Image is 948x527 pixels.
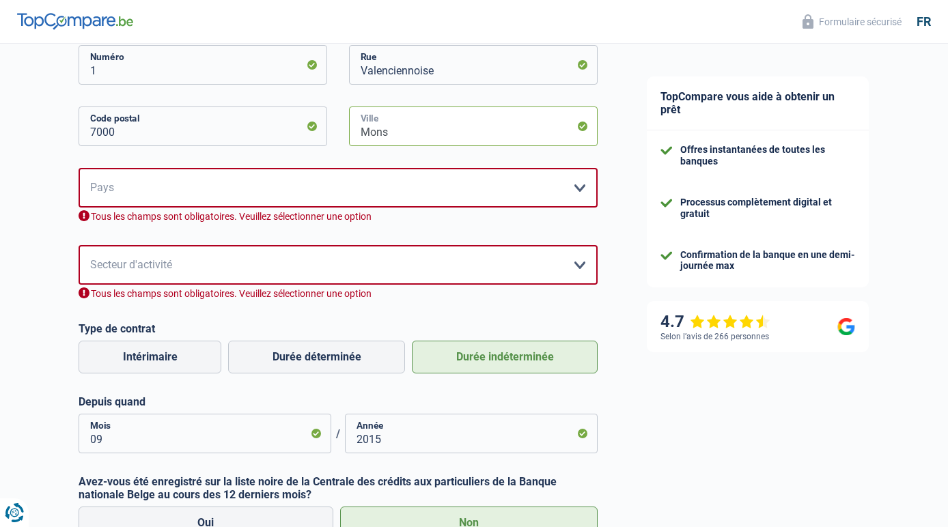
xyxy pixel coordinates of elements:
img: Advertisement [3,158,4,159]
label: Durée indéterminée [412,341,598,373]
label: Depuis quand [79,395,598,408]
div: Selon l’avis de 266 personnes [660,332,769,341]
label: Durée déterminée [228,341,405,373]
div: 4.7 [660,312,770,332]
label: Intérimaire [79,341,221,373]
div: Offres instantanées de toutes les banques [680,144,855,167]
div: TopCompare vous aide à obtenir un prêt [647,76,869,130]
button: Formulaire sécurisé [794,10,910,33]
img: TopCompare Logo [17,13,133,29]
div: Processus complètement digital et gratuit [680,197,855,220]
div: fr [917,14,931,29]
input: AAAA [345,414,598,453]
label: Type de contrat [79,322,598,335]
div: Tous les champs sont obligatoires. Veuillez sélectionner une option [79,210,598,223]
input: MM [79,414,331,453]
div: Tous les champs sont obligatoires. Veuillez sélectionner une option [79,287,598,300]
div: Confirmation de la banque en une demi-journée max [680,249,855,272]
span: / [331,427,345,440]
label: Avez-vous été enregistré sur la liste noire de la Centrale des crédits aux particuliers de la Ban... [79,475,598,501]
